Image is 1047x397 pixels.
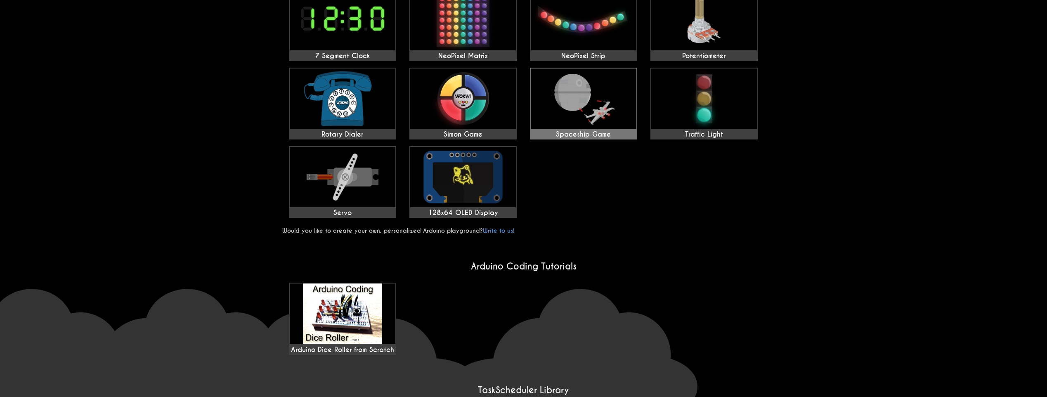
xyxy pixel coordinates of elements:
[282,261,765,272] h2: Arduino Coding Tutorials
[410,52,516,60] div: NeoPixel Matrix
[650,68,758,139] a: Traffic Light
[290,284,395,344] img: maxresdefault.jpg
[651,69,757,129] img: Traffic Light
[289,283,396,355] a: Arduino Dice Roller from Scratch
[282,227,765,234] p: Would you like to create your own, personalized Arduino playground?
[651,52,757,60] div: Potentiometer
[410,69,516,129] img: Simon Game
[290,130,395,139] div: Rotary Dialer
[531,52,636,60] div: NeoPixel Strip
[290,147,395,207] img: Servo
[409,146,517,218] a: 128x64 OLED Display
[531,69,636,129] img: Spaceship Game
[290,209,395,217] div: Servo
[290,284,395,354] div: Arduino Dice Roller from Scratch
[483,227,515,234] a: Write to us!
[290,69,395,129] img: Rotary Dialer
[531,130,636,139] div: Spaceship Game
[409,68,517,139] a: Simon Game
[410,147,516,207] img: 128x64 OLED Display
[530,68,637,139] a: Spaceship Game
[290,52,395,60] div: 7 Segment Clock
[410,209,516,217] div: 128x64 OLED Display
[282,385,765,396] h2: TaskScheduler Library
[289,146,396,218] a: Servo
[651,130,757,139] div: Traffic Light
[289,68,396,139] a: Rotary Dialer
[410,130,516,139] div: Simon Game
